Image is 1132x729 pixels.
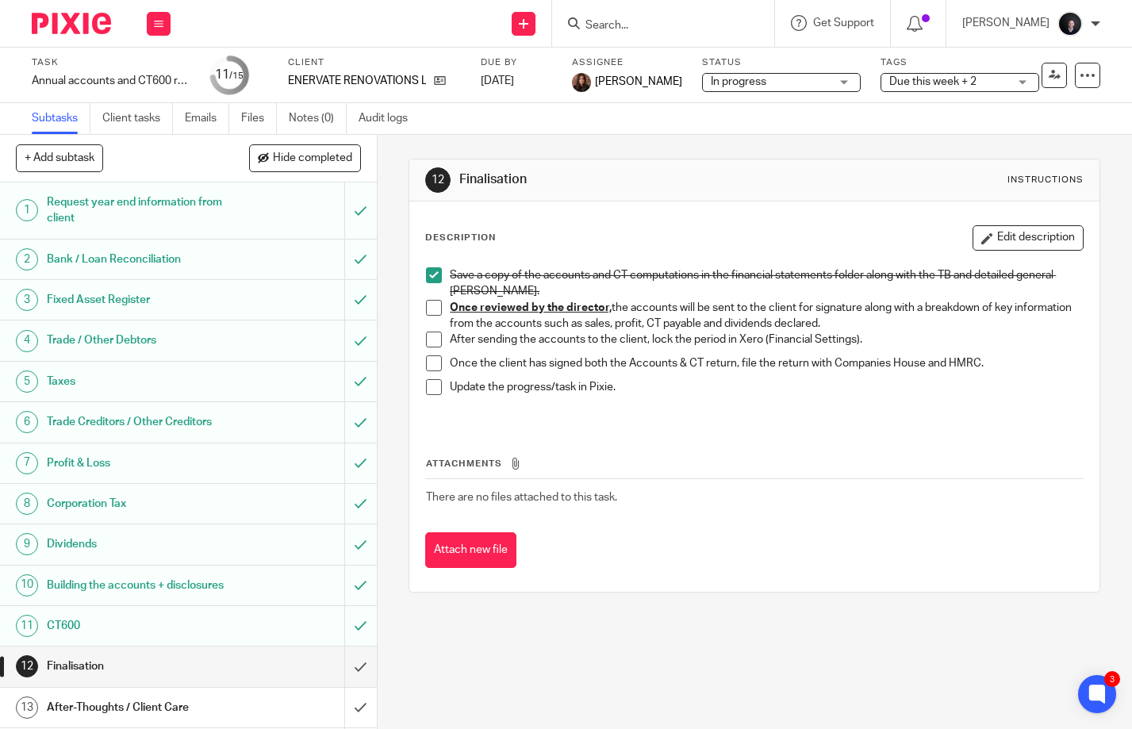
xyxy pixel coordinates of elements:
div: 11 [215,66,244,84]
div: 7 [16,452,38,474]
div: 12 [16,655,38,677]
h1: Dividends [47,532,235,556]
div: 10 [16,574,38,597]
h1: Fixed Asset Register [47,288,235,312]
p: the accounts will be sent to the client for signature along with a breakdown of key information f... [450,300,1083,332]
div: 9 [16,533,38,555]
p: [PERSON_NAME] [962,15,1049,31]
span: Hide completed [273,152,352,165]
div: 6 [16,411,38,433]
a: Notes (0) [289,103,347,134]
div: 13 [16,696,38,719]
label: Tags [881,56,1039,69]
p: After sending the accounts to the client, lock the period in Xero (Financial Settings). [450,332,1083,347]
small: /15 [229,71,244,80]
span: In progress [711,76,766,87]
a: Client tasks [102,103,173,134]
div: 11 [16,615,38,637]
h1: Finalisation [459,171,789,188]
label: Due by [481,56,552,69]
div: 3 [1104,671,1120,687]
label: Client [288,56,461,69]
span: Get Support [813,17,874,29]
h1: Trade / Other Debtors [47,328,235,352]
h1: Building the accounts + disclosures [47,574,235,597]
span: There are no files attached to this task. [426,492,617,503]
img: Pixie [32,13,111,34]
div: 1 [16,199,38,221]
input: Search [584,19,727,33]
img: Headshot.jpg [572,73,591,92]
h1: Bank / Loan Reconciliation [47,247,235,271]
a: Audit logs [359,103,420,134]
div: 12 [425,167,451,193]
a: Files [241,103,277,134]
p: Save a copy of the accounts and CT computations in the financial statements folder along with the... [450,267,1083,300]
h1: Request year end information from client [47,190,235,231]
u: Once reviewed by the director, [450,302,612,313]
button: Edit description [973,225,1084,251]
p: Update the progress/task in Pixie. [450,379,1083,395]
div: Annual accounts and CT600 return [32,73,190,89]
button: Hide completed [249,144,361,171]
button: Attach new file [425,532,516,568]
label: Task [32,56,190,69]
h1: Trade Creditors / Other Creditors [47,410,235,434]
span: [DATE] [481,75,514,86]
h1: Corporation Tax [47,492,235,516]
a: Subtasks [32,103,90,134]
span: Attachments [426,459,502,468]
h1: Finalisation [47,654,235,678]
p: Once the client has signed both the Accounts & CT return, file the return with Companies House an... [450,355,1083,371]
h1: Profit & Loss [47,451,235,475]
label: Assignee [572,56,682,69]
a: Emails [185,103,229,134]
span: Due this week + 2 [889,76,977,87]
div: 5 [16,370,38,393]
p: ENERVATE RENOVATIONS LTD [288,73,426,89]
h1: Taxes [47,370,235,393]
div: 8 [16,493,38,515]
button: + Add subtask [16,144,103,171]
p: Description [425,232,496,244]
h1: CT600 [47,614,235,638]
img: 455A2509.jpg [1057,11,1083,36]
label: Status [702,56,861,69]
div: Instructions [1007,174,1084,186]
div: 3 [16,289,38,311]
div: 4 [16,330,38,352]
div: 2 [16,248,38,270]
span: [PERSON_NAME] [595,74,682,90]
h1: After-Thoughts / Client Care [47,696,235,719]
